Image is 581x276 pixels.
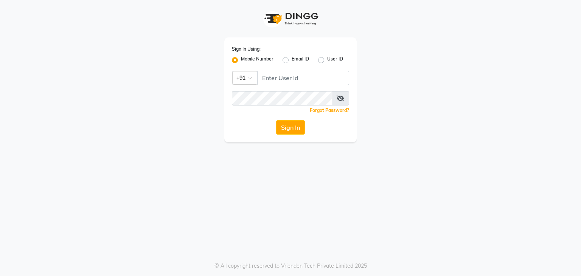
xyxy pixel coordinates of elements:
[327,56,343,65] label: User ID
[257,71,349,85] input: Username
[276,120,305,135] button: Sign In
[310,107,349,113] a: Forgot Password?
[232,91,332,105] input: Username
[232,46,261,53] label: Sign In Using:
[292,56,309,65] label: Email ID
[260,8,321,30] img: logo1.svg
[241,56,273,65] label: Mobile Number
